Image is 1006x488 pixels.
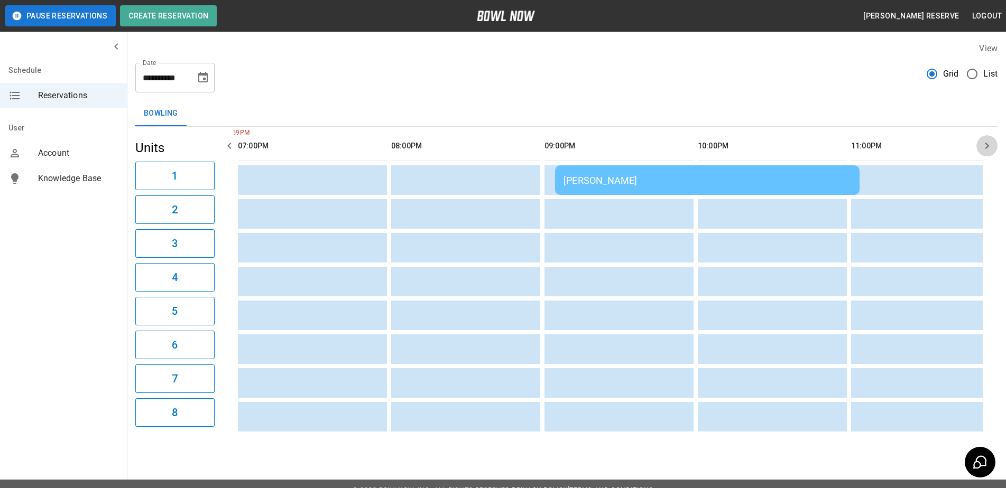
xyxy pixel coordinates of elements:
[135,331,215,359] button: 6
[172,370,178,387] h6: 7
[120,5,217,26] button: Create Reservation
[979,43,998,53] label: View
[135,263,215,292] button: 4
[38,172,118,185] span: Knowledge Base
[135,101,187,126] button: Bowling
[968,6,1006,26] button: Logout
[5,5,116,26] button: Pause Reservations
[135,101,998,126] div: inventory tabs
[192,67,214,88] button: Choose date, selected date is Sep 26, 2025
[172,201,178,218] h6: 2
[943,68,959,80] span: Grid
[38,89,118,102] span: Reservations
[172,404,178,421] h6: 8
[135,229,215,258] button: 3
[564,175,851,186] div: [PERSON_NAME]
[135,162,215,190] button: 1
[135,139,215,156] h5: Units
[135,398,215,427] button: 8
[172,303,178,320] h6: 5
[172,235,178,252] h6: 3
[983,68,998,80] span: List
[172,167,178,184] h6: 1
[859,6,963,26] button: [PERSON_NAME] reserve
[172,336,178,353] h6: 6
[477,11,535,21] img: logo
[38,147,118,159] span: Account
[135,195,215,224] button: 2
[135,297,215,325] button: 5
[172,269,178,286] h6: 4
[135,364,215,393] button: 7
